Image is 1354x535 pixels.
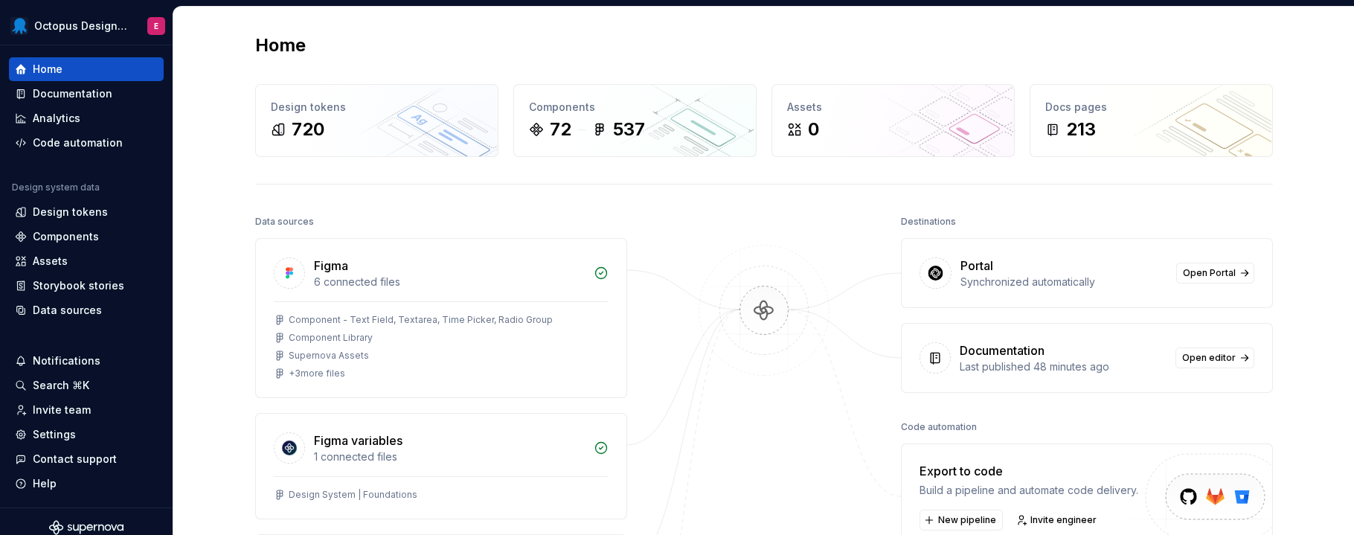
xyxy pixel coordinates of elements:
[9,472,164,496] button: Help
[9,200,164,224] a: Design tokens
[33,229,99,244] div: Components
[292,118,324,141] div: 720
[314,257,348,275] div: Figma
[1045,100,1257,115] div: Docs pages
[529,100,741,115] div: Components
[960,257,993,275] div: Portal
[34,19,129,33] div: Octopus Design System
[255,33,306,57] h2: Home
[33,452,117,467] div: Contact support
[271,100,483,115] div: Design tokens
[9,349,164,373] button: Notifications
[901,211,956,232] div: Destinations
[1066,118,1096,141] div: 213
[33,278,124,293] div: Storybook stories
[901,417,977,438] div: Code automation
[938,514,996,526] span: New pipeline
[289,368,345,379] div: + 3 more files
[9,57,164,81] a: Home
[9,447,164,471] button: Contact support
[314,432,402,449] div: Figma variables
[33,135,123,150] div: Code automation
[9,298,164,322] a: Data sources
[255,413,627,519] a: Figma variables1 connected filesDesign System | Foundations
[33,86,112,101] div: Documentation
[9,249,164,273] a: Assets
[1183,267,1236,279] span: Open Portal
[314,275,585,289] div: 6 connected files
[289,332,373,344] div: Component Library
[33,62,62,77] div: Home
[1030,84,1273,157] a: Docs pages213
[33,353,100,368] div: Notifications
[12,182,100,193] div: Design system data
[289,314,553,326] div: Component - Text Field, Textarea, Time Picker, Radio Group
[255,238,627,398] a: Figma6 connected filesComponent - Text Field, Textarea, Time Picker, Radio GroupComponent Library...
[33,205,108,220] div: Design tokens
[513,84,757,157] a: Components72537
[920,462,1138,480] div: Export to code
[1175,347,1254,368] a: Open editor
[9,398,164,422] a: Invite team
[960,275,1167,289] div: Synchronized automatically
[787,100,999,115] div: Assets
[9,423,164,446] a: Settings
[33,254,68,269] div: Assets
[1030,514,1097,526] span: Invite engineer
[255,84,498,157] a: Design tokens720
[33,111,80,126] div: Analytics
[255,211,314,232] div: Data sources
[9,82,164,106] a: Documentation
[9,131,164,155] a: Code automation
[960,342,1045,359] div: Documentation
[920,510,1003,531] button: New pipeline
[3,10,170,42] button: Octopus Design SystemE
[9,106,164,130] a: Analytics
[9,374,164,397] button: Search ⌘K
[10,17,28,35] img: fcf53608-4560-46b3-9ec6-dbe177120620.png
[920,483,1138,498] div: Build a pipeline and automate code delivery.
[33,427,76,442] div: Settings
[314,449,585,464] div: 1 connected files
[808,118,819,141] div: 0
[154,20,158,32] div: E
[9,274,164,298] a: Storybook stories
[771,84,1015,157] a: Assets0
[1012,510,1103,531] a: Invite engineer
[960,359,1167,374] div: Last published 48 minutes ago
[550,118,571,141] div: 72
[9,225,164,249] a: Components
[1176,263,1254,283] a: Open Portal
[33,476,57,491] div: Help
[33,303,102,318] div: Data sources
[49,520,123,535] svg: Supernova Logo
[289,489,417,501] div: Design System | Foundations
[33,403,91,417] div: Invite team
[1182,352,1236,364] span: Open editor
[613,118,645,141] div: 537
[33,378,89,393] div: Search ⌘K
[289,350,369,362] div: Supernova Assets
